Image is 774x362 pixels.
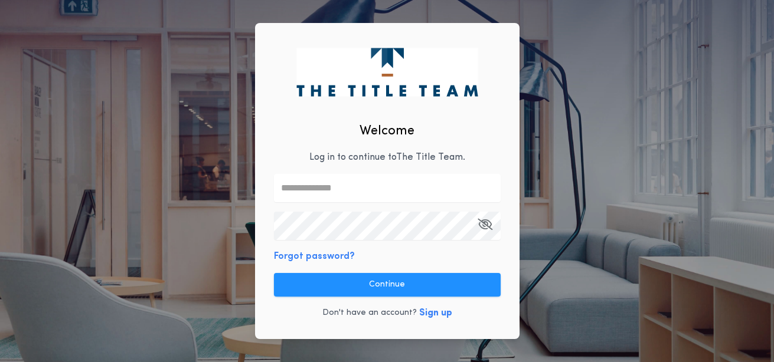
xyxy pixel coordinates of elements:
p: Don't have an account? [322,307,417,319]
button: Forgot password? [274,249,355,264]
img: logo [296,48,478,96]
button: Continue [274,273,501,297]
button: Sign up [419,306,452,320]
p: Log in to continue to The Title Team . [309,150,465,164]
h2: Welcome [360,121,414,141]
